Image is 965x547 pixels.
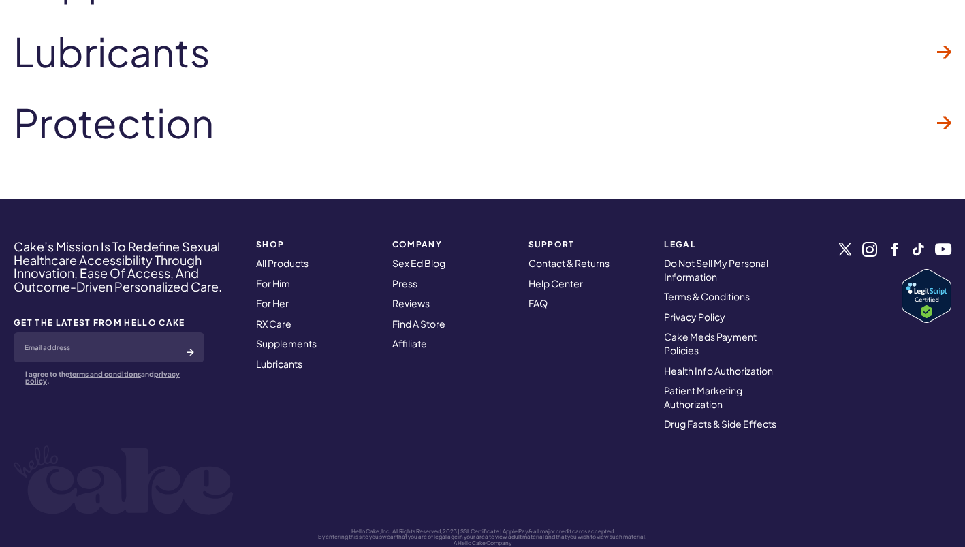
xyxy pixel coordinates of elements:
a: Drug Facts & Side Effects [664,418,776,430]
strong: Legal [664,240,784,249]
a: For Him [256,277,290,290]
a: Contact & Returns [528,257,610,269]
a: Cake Meds Payment Policies [664,330,757,356]
p: Hello Cake, Inc. All Rights Reserved, 2023 | SSL Certificate | Apple Pay & all major credit cards... [14,529,951,535]
a: Verify LegitScript Approval for www.hellocake.com [902,269,951,323]
a: Health Info Authorization [664,364,773,377]
a: Terms & Conditions [664,290,750,302]
a: FAQ [528,297,548,309]
a: Protection [14,87,951,158]
a: terms and conditions [69,370,141,378]
strong: COMPANY [392,240,512,249]
a: RX Care [256,317,291,330]
a: Reviews [392,297,430,309]
a: Press [392,277,417,290]
a: Lubricants [256,358,302,370]
a: Supplements [256,337,317,349]
a: For Her [256,297,289,309]
a: Affiliate [392,337,427,349]
strong: Support [528,240,648,249]
span: Protection [14,101,214,144]
strong: SHOP [256,240,376,249]
strong: GET THE LATEST FROM HELLO CAKE [14,318,204,327]
a: Do Not Sell My Personal Information [664,257,768,283]
a: All Products [256,257,309,269]
p: By entering this site you swear that you are of legal age in your area to view adult material and... [14,534,951,540]
a: Help Center [528,277,583,290]
img: logo-white [14,445,234,515]
img: Verify Approval for www.hellocake.com [902,269,951,323]
a: Lubricants [14,16,951,87]
a: Sex Ed Blog [392,257,445,269]
p: I agree to the and . [25,371,204,384]
a: Privacy Policy [664,311,725,323]
a: Patient Marketing Authorization [664,384,742,410]
span: Lubricants [14,30,210,74]
a: A Hello Cake Company [454,540,511,546]
h4: Cake’s Mission Is To Redefine Sexual Healthcare Accessibility Through Innovation, Ease Of Access,... [14,240,238,294]
a: Find A Store [392,317,445,330]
